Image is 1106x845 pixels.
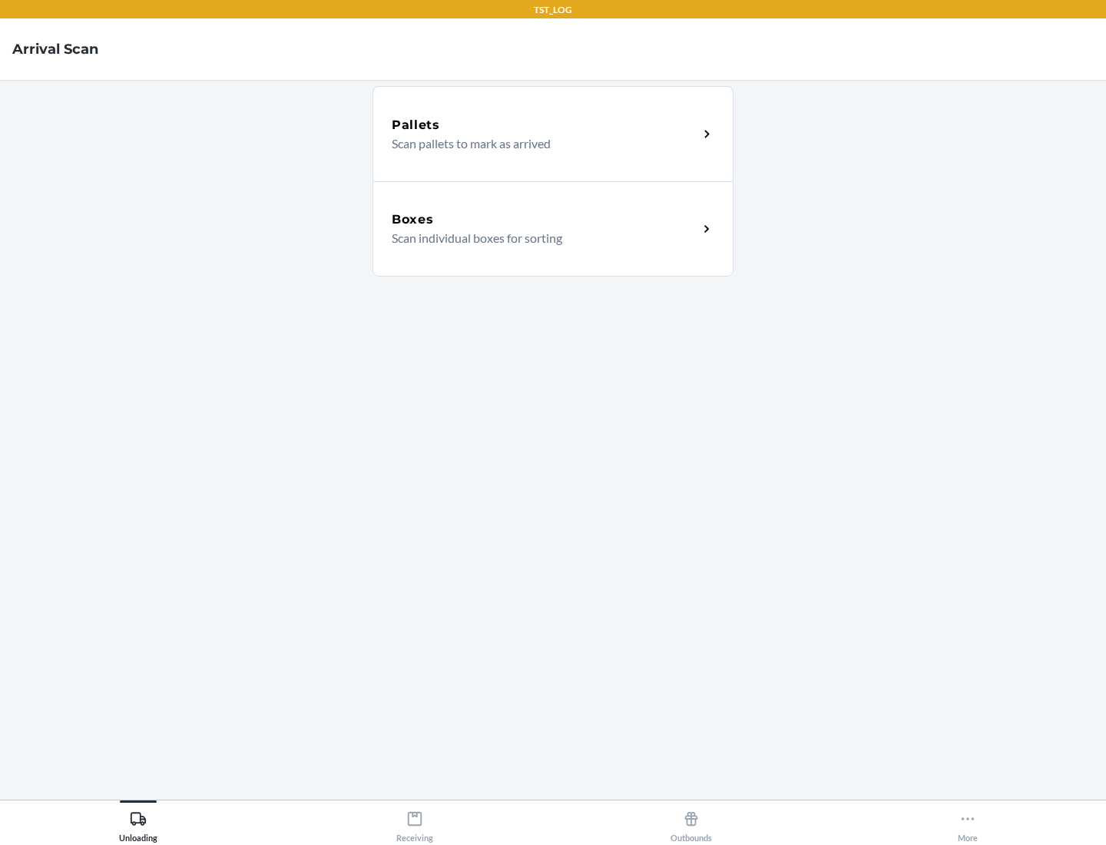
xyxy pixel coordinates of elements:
p: Scan pallets to mark as arrived [392,134,686,153]
a: BoxesScan individual boxes for sorting [373,181,733,277]
a: PalletsScan pallets to mark as arrived [373,86,733,181]
h5: Boxes [392,210,434,229]
div: Outbounds [671,804,712,843]
p: Scan individual boxes for sorting [392,229,686,247]
button: More [829,800,1106,843]
button: Outbounds [553,800,829,843]
button: Receiving [276,800,553,843]
p: TST_LOG [534,3,572,17]
h4: Arrival Scan [12,39,98,59]
div: More [958,804,978,843]
div: Receiving [396,804,433,843]
h5: Pallets [392,116,440,134]
div: Unloading [119,804,157,843]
